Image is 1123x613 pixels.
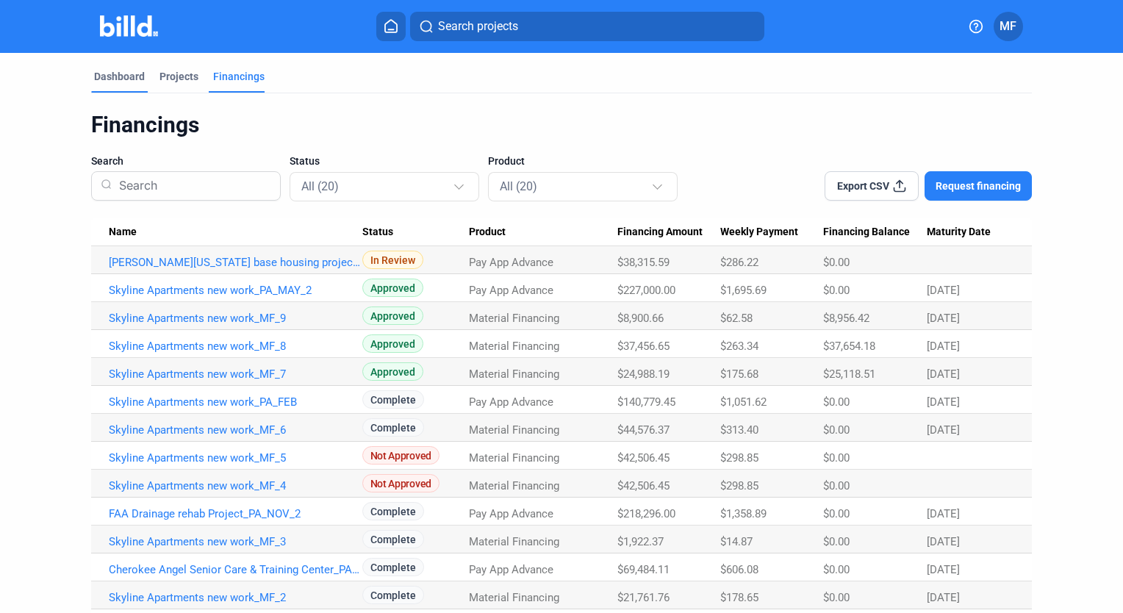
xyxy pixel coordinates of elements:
[720,591,758,604] span: $178.65
[720,423,758,437] span: $313.40
[469,507,553,520] span: Pay App Advance
[927,340,960,353] span: [DATE]
[617,226,721,239] div: Financing Amount
[617,451,670,465] span: $42,506.45
[109,226,362,239] div: Name
[617,368,670,381] span: $24,988.19
[925,171,1032,201] button: Request financing
[823,535,850,548] span: $0.00
[469,226,506,239] span: Product
[94,69,145,84] div: Dashboard
[720,312,753,325] span: $62.58
[290,154,320,168] span: Status
[617,312,664,325] span: $8,900.66
[362,586,424,604] span: Complete
[823,340,875,353] span: $37,654.18
[927,226,991,239] span: Maturity Date
[720,535,753,548] span: $14.87
[825,171,919,201] button: Export CSV
[469,340,559,353] span: Material Financing
[362,530,424,548] span: Complete
[994,12,1023,41] button: MF
[109,284,362,297] a: Skyline Apartments new work_PA_MAY_2
[469,256,553,269] span: Pay App Advance
[109,256,362,269] a: [PERSON_NAME][US_STATE] base housing project_PA_[DATE]
[927,284,960,297] span: [DATE]
[362,446,439,465] span: Not Approved
[362,362,423,381] span: Approved
[213,69,265,84] div: Financings
[410,12,764,41] button: Search projects
[617,507,675,520] span: $218,296.00
[469,368,559,381] span: Material Financing
[362,390,424,409] span: Complete
[720,226,798,239] span: Weekly Payment
[301,179,339,193] mat-select-trigger: All (20)
[362,502,424,520] span: Complete
[109,395,362,409] a: Skyline Apartments new work_PA_FEB
[927,226,1014,239] div: Maturity Date
[823,451,850,465] span: $0.00
[823,368,875,381] span: $25,118.51
[469,312,559,325] span: Material Financing
[720,451,758,465] span: $298.85
[617,591,670,604] span: $21,761.76
[91,111,1032,139] div: Financings
[469,563,553,576] span: Pay App Advance
[823,563,850,576] span: $0.00
[469,479,559,492] span: Material Financing
[469,591,559,604] span: Material Financing
[469,423,559,437] span: Material Financing
[720,368,758,381] span: $175.68
[109,368,362,381] a: Skyline Apartments new work_MF_7
[1000,18,1016,35] span: MF
[720,395,767,409] span: $1,051.62
[362,474,439,492] span: Not Approved
[823,312,869,325] span: $8,956.42
[617,563,670,576] span: $69,484.11
[469,395,553,409] span: Pay App Advance
[362,251,423,269] span: In Review
[109,451,362,465] a: Skyline Apartments new work_MF_5
[617,256,670,269] span: $38,315.59
[617,535,664,548] span: $1,922.37
[469,284,553,297] span: Pay App Advance
[91,154,123,168] span: Search
[927,507,960,520] span: [DATE]
[617,284,675,297] span: $227,000.00
[159,69,198,84] div: Projects
[927,395,960,409] span: [DATE]
[362,226,470,239] div: Status
[927,312,960,325] span: [DATE]
[362,334,423,353] span: Approved
[823,226,927,239] div: Financing Balance
[823,479,850,492] span: $0.00
[720,226,823,239] div: Weekly Payment
[927,368,960,381] span: [DATE]
[362,418,424,437] span: Complete
[109,312,362,325] a: Skyline Apartments new work_MF_9
[109,591,362,604] a: Skyline Apartments new work_MF_2
[720,340,758,353] span: $263.34
[100,15,158,37] img: Billd Company Logo
[617,395,675,409] span: $140,779.45
[109,226,137,239] span: Name
[617,479,670,492] span: $42,506.45
[927,563,960,576] span: [DATE]
[720,479,758,492] span: $298.85
[617,340,670,353] span: $37,456.65
[720,507,767,520] span: $1,358.89
[362,558,424,576] span: Complete
[837,179,889,193] span: Export CSV
[823,226,910,239] span: Financing Balance
[362,306,423,325] span: Approved
[113,167,271,205] input: Search
[927,423,960,437] span: [DATE]
[109,340,362,353] a: Skyline Apartments new work_MF_8
[720,256,758,269] span: $286.22
[823,423,850,437] span: $0.00
[927,591,960,604] span: [DATE]
[500,179,537,193] mat-select-trigger: All (20)
[438,18,518,35] span: Search projects
[720,284,767,297] span: $1,695.69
